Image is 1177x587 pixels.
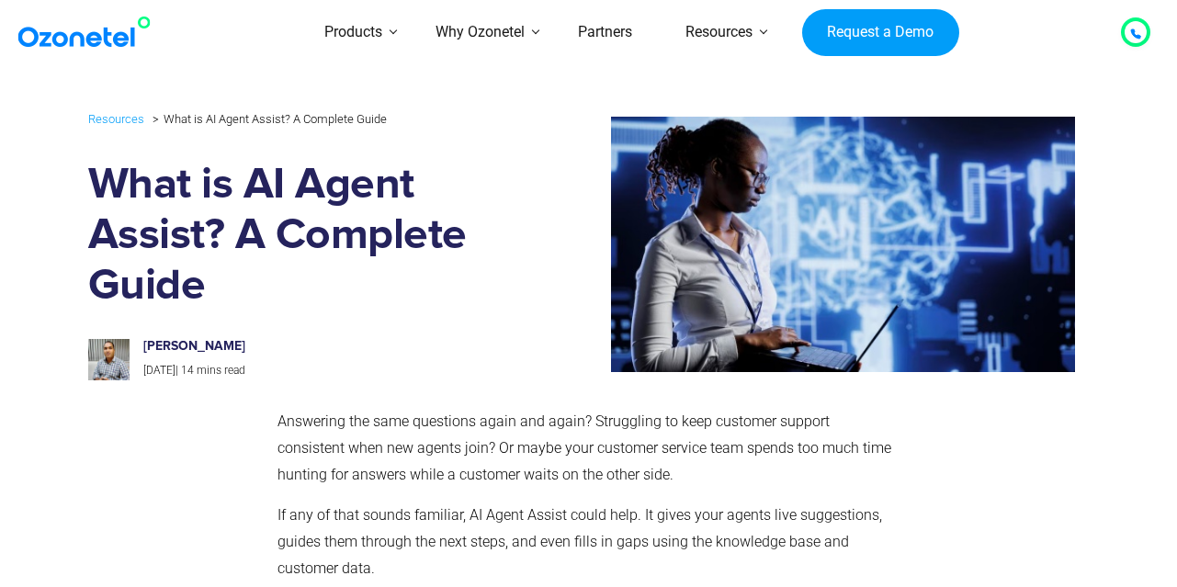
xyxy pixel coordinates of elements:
[143,339,486,355] h6: [PERSON_NAME]
[88,108,144,130] a: Resources
[802,9,959,57] a: Request a Demo
[277,502,893,581] p: If any of that sounds familiar, AI Agent Assist could help. It gives your agents live suggestions...
[88,160,505,311] h1: What is AI Agent Assist? A Complete Guide
[197,364,245,377] span: mins read
[181,364,194,377] span: 14
[143,361,486,381] p: |
[277,409,893,488] p: Answering the same questions again and again? Struggling to keep customer support consistent when...
[148,107,387,130] li: What is AI Agent Assist? A Complete Guide
[143,364,175,377] span: [DATE]
[88,339,130,380] img: prashanth-kancherla_avatar_1-200x200.jpeg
